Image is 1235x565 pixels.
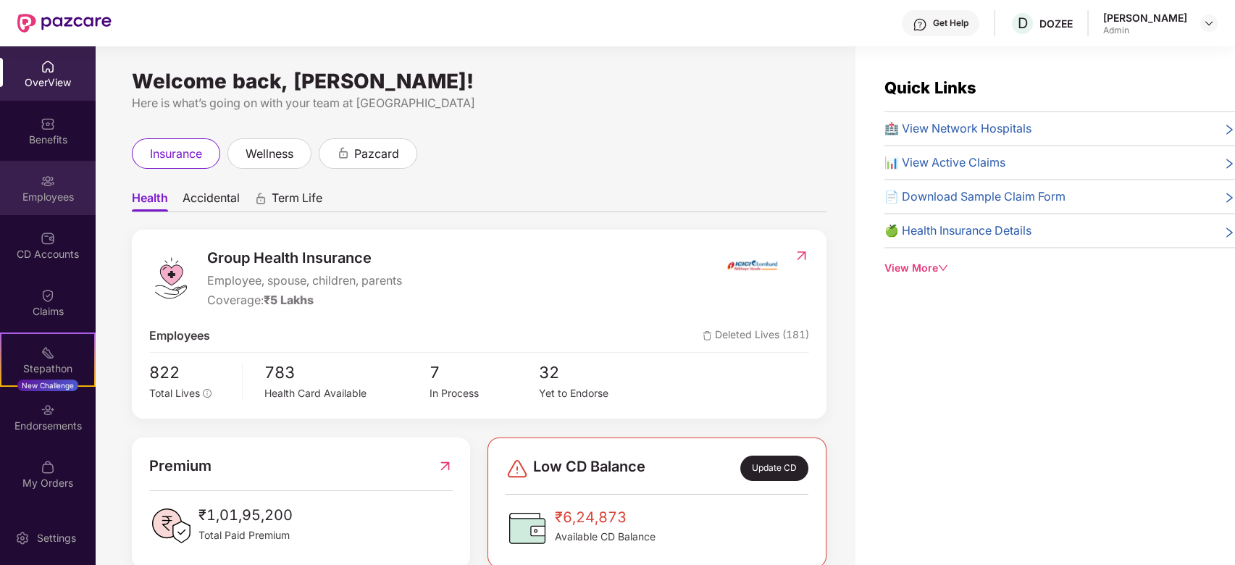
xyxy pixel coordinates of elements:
span: pazcard [354,145,399,163]
img: svg+xml;base64,PHN2ZyBpZD0iQmVuZWZpdHMiIHhtbG5zPSJodHRwOi8vd3d3LnczLm9yZy8yMDAwL3N2ZyIgd2lkdGg9Ij... [41,117,55,131]
div: View More [884,260,1235,276]
img: svg+xml;base64,PHN2ZyBpZD0iRW5kb3JzZW1lbnRzIiB4bWxucz0iaHR0cDovL3d3dy53My5vcmcvMjAwMC9zdmciIHdpZH... [41,403,55,417]
div: Stepathon [1,361,94,376]
span: 822 [149,360,232,385]
span: Group Health Insurance [207,247,402,269]
div: New Challenge [17,380,78,391]
span: 32 [539,360,649,385]
div: animation [337,146,350,159]
div: DOZEE [1039,17,1073,30]
span: Accidental [183,191,240,212]
span: ₹6,24,873 [555,506,656,529]
span: 🍏 Health Insurance Details [884,222,1031,240]
span: Total Paid Premium [198,527,293,543]
span: Available CD Balance [555,529,656,545]
img: RedirectIcon [438,455,453,477]
span: right [1223,122,1235,138]
span: D [1018,14,1028,32]
img: svg+xml;base64,PHN2ZyBpZD0iQ0RfQWNjb3VudHMiIGRhdGEtbmFtZT0iQ0QgQWNjb3VudHMiIHhtbG5zPSJodHRwOi8vd3... [41,231,55,246]
div: Here is what’s going on with your team at [GEOGRAPHIC_DATA] [132,94,826,112]
div: Welcome back, [PERSON_NAME]! [132,75,826,87]
span: 📄 Download Sample Claim Form [884,188,1066,206]
img: svg+xml;base64,PHN2ZyBpZD0iSGVscC0zMngzMiIgeG1sbnM9Imh0dHA6Ly93d3cudzMub3JnLzIwMDAvc3ZnIiB3aWR0aD... [913,17,927,32]
span: 783 [264,360,430,385]
div: Admin [1103,25,1187,36]
span: 7 [429,360,539,385]
div: [PERSON_NAME] [1103,11,1187,25]
img: svg+xml;base64,PHN2ZyBpZD0iSG9tZSIgeG1sbnM9Imh0dHA6Ly93d3cudzMub3JnLzIwMDAvc3ZnIiB3aWR0aD0iMjAiIG... [41,59,55,74]
span: Term Life [272,191,322,212]
span: right [1223,225,1235,240]
span: down [938,263,948,273]
span: Premium [149,455,212,477]
span: right [1223,191,1235,206]
span: 🏥 View Network Hospitals [884,120,1031,138]
img: insurerIcon [725,247,779,283]
img: svg+xml;base64,PHN2ZyB4bWxucz0iaHR0cDovL3d3dy53My5vcmcvMjAwMC9zdmciIHdpZHRoPSIyMSIgaGVpZ2h0PSIyMC... [41,346,55,360]
span: Quick Links [884,78,976,97]
span: Health [132,191,168,212]
div: Get Help [933,17,968,29]
span: insurance [150,145,202,163]
span: 📊 View Active Claims [884,154,1005,172]
span: wellness [246,145,293,163]
div: Coverage: [207,291,402,309]
img: CDBalanceIcon [506,506,549,550]
span: Low CD Balance [533,456,645,481]
span: ₹5 Lakhs [264,293,314,307]
div: Yet to Endorse [539,385,649,401]
img: PaidPremiumIcon [149,504,193,548]
div: In Process [429,385,539,401]
span: Deleted Lives (181) [703,327,809,345]
span: right [1223,156,1235,172]
span: Employee, spouse, children, parents [207,272,402,290]
img: svg+xml;base64,PHN2ZyBpZD0iU2V0dGluZy0yMHgyMCIgeG1sbnM9Imh0dHA6Ly93d3cudzMub3JnLzIwMDAvc3ZnIiB3aW... [15,531,30,545]
img: RedirectIcon [794,248,809,263]
img: logo [149,256,193,300]
span: Total Lives [149,387,200,399]
img: svg+xml;base64,PHN2ZyBpZD0iRW1wbG95ZWVzIiB4bWxucz0iaHR0cDovL3d3dy53My5vcmcvMjAwMC9zdmciIHdpZHRoPS... [41,174,55,188]
img: New Pazcare Logo [17,14,112,33]
img: svg+xml;base64,PHN2ZyBpZD0iQ2xhaW0iIHhtbG5zPSJodHRwOi8vd3d3LnczLm9yZy8yMDAwL3N2ZyIgd2lkdGg9IjIwIi... [41,288,55,303]
div: Update CD [740,456,808,481]
div: Health Card Available [264,385,430,401]
span: ₹1,01,95,200 [198,504,293,527]
img: deleteIcon [703,331,712,340]
span: info-circle [203,389,212,398]
div: Settings [33,531,80,545]
img: svg+xml;base64,PHN2ZyBpZD0iTXlfT3JkZXJzIiBkYXRhLW5hbWU9Ik15IE9yZGVycyIgeG1sbnM9Imh0dHA6Ly93d3cudz... [41,460,55,474]
img: svg+xml;base64,PHN2ZyBpZD0iRHJvcGRvd24tMzJ4MzIiIHhtbG5zPSJodHRwOi8vd3d3LnczLm9yZy8yMDAwL3N2ZyIgd2... [1203,17,1215,29]
img: svg+xml;base64,PHN2ZyBpZD0iRGFuZ2VyLTMyeDMyIiB4bWxucz0iaHR0cDovL3d3dy53My5vcmcvMjAwMC9zdmciIHdpZH... [506,457,529,480]
span: Employees [149,327,210,345]
div: animation [254,192,267,205]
